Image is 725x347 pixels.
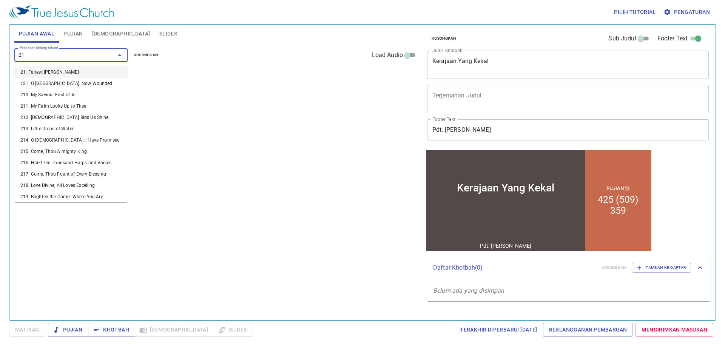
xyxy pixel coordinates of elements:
[457,323,540,337] a: Terakhir Diperbarui [DATE]
[94,325,129,335] span: Khotbah
[9,5,114,19] img: True Jesus Church
[14,157,128,168] li: 216. Hark! Ten Thousand Harps and Voices
[642,325,707,335] span: Mengirimkan Masukan
[460,325,537,335] span: Terakhir Diperbarui [DATE]
[63,29,83,39] span: Pujian
[14,66,128,78] li: 21. Fairest [PERSON_NAME]
[549,325,627,335] span: Berlangganan Pembaruan
[543,323,633,337] a: Berlangganan Pembaruan
[427,34,461,43] button: Kosongkan
[657,34,688,43] span: Footer Text
[636,323,713,337] a: Mengirimkan Masukan
[114,50,125,60] button: Close
[665,8,710,17] span: Pengaturan
[14,89,128,100] li: 210. My Saviour First of All
[14,168,128,180] li: 217. Come, Thou Fount of Every Blessing
[129,51,163,60] button: Kosongkan
[427,255,711,280] div: Daftar Khotbah(0)KosongkanTambah ke Daftar
[14,180,128,191] li: 218. Love Divine, All Loves Excelling
[134,52,158,59] span: Kosongkan
[662,5,713,19] button: Pengaturan
[92,29,150,39] span: [DEMOGRAPHIC_DATA]
[637,264,686,271] span: Tambah ke Daftar
[608,34,636,43] span: Sub Judul
[14,112,128,123] li: 212. [DEMOGRAPHIC_DATA] Bids Us Shine
[14,100,128,112] li: 211. My Faith Looks Up to Thee
[48,323,88,337] button: Pujian
[14,134,128,146] li: 214. O [DEMOGRAPHIC_DATA], I Have Promised
[632,263,691,273] button: Tambah ke Daftar
[14,123,128,134] li: 213. Little Drops of Water
[614,8,656,17] span: Pilih tutorial
[88,323,135,337] button: Khotbah
[433,263,595,272] p: Daftar Khotbah ( 0 )
[14,78,128,89] li: 121. O [GEOGRAPHIC_DATA], Now Wounded
[19,29,54,39] span: Pujian Awal
[433,287,504,294] i: Belum ada yang disimpan
[424,148,653,253] iframe: from-child
[372,51,403,60] span: Load Audio
[432,57,703,72] textarea: Kerajaan Yang Kekal
[159,29,177,39] span: Slides
[611,5,659,19] button: Pilih tutorial
[14,146,128,157] li: 215. Come, Thou Almighty King
[432,35,456,42] span: Kosongkan
[14,191,128,202] li: 219. Brighten the Corner Where You Are
[54,325,82,335] span: Pujian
